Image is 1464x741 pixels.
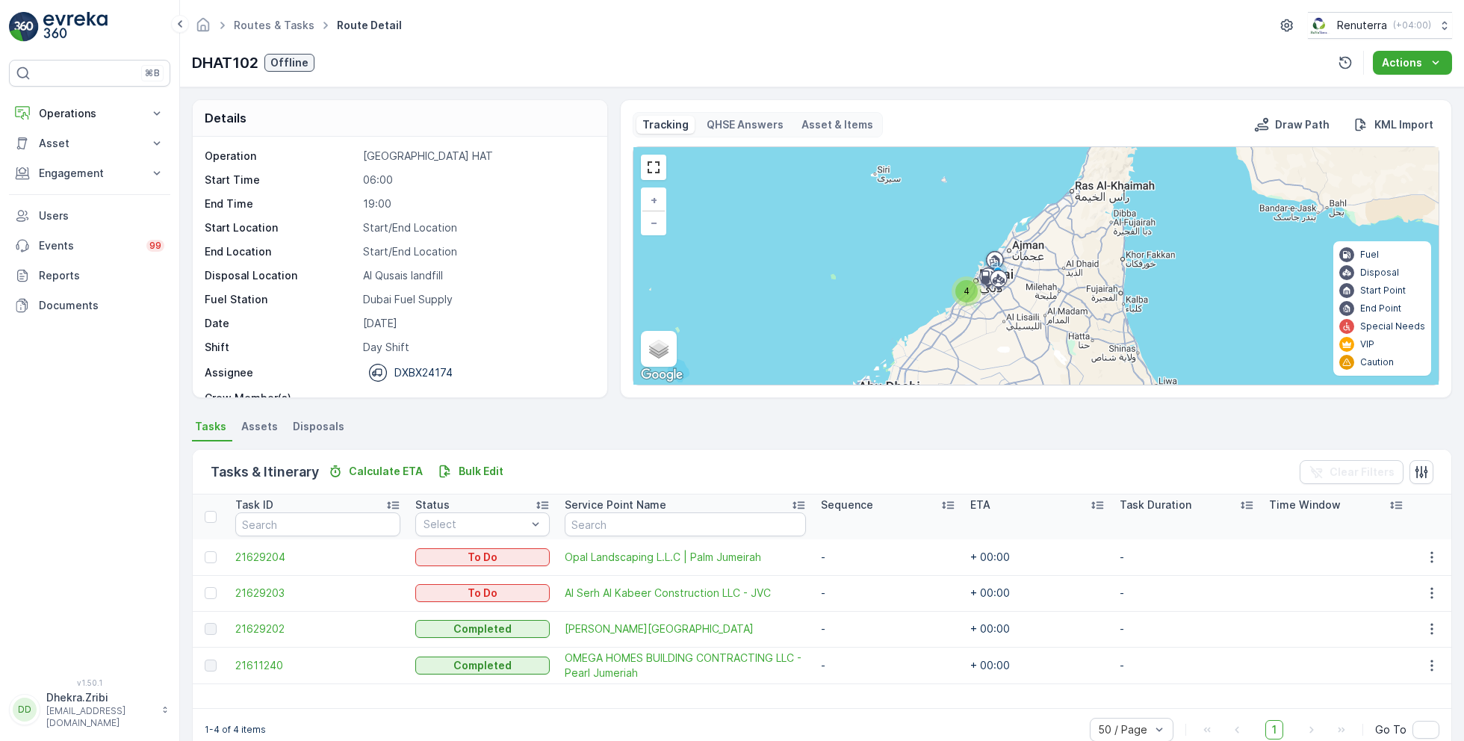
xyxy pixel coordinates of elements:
p: Tracking [642,117,689,132]
input: Search [235,512,400,536]
div: Toggle Row Selected [205,660,217,672]
p: Engagement [39,166,140,181]
td: - [813,539,963,575]
p: Disposal Location [205,268,357,283]
p: KML Import [1374,117,1433,132]
div: Toggle Row Selected [205,587,217,599]
td: + 00:00 [963,539,1112,575]
td: - [813,575,963,611]
div: DD [13,698,37,722]
td: + 00:00 [963,575,1112,611]
div: Toggle Row Selected [205,551,217,563]
p: Draw Path [1275,117,1330,132]
p: Shift [205,340,357,355]
button: Renuterra(+04:00) [1308,12,1452,39]
p: QHSE Answers [707,117,784,132]
a: Zoom In [642,189,665,211]
span: Assets [241,419,278,434]
td: - [1112,647,1262,683]
p: 19:00 [363,196,592,211]
td: - [1112,575,1262,611]
span: 4 [964,285,970,297]
p: Clear Filters [1330,465,1395,480]
p: ETA [970,497,990,512]
a: Layers [642,332,675,365]
p: Dubai Fuel Supply [363,292,592,307]
img: logo_light-DOdMpM7g.png [43,12,108,42]
a: Documents [9,291,170,320]
button: Asset [9,128,170,158]
p: Asset [39,136,140,151]
p: End Time [205,196,357,211]
button: Draw Path [1248,116,1336,134]
button: Calculate ETA [322,462,429,480]
span: Opal Landscaping L.L.C | Palm Jumeirah [565,550,806,565]
td: + 00:00 [963,611,1112,647]
p: [EMAIL_ADDRESS][DOMAIN_NAME] [46,705,154,729]
span: Route Detail [334,18,405,33]
p: Date [205,316,357,331]
p: Details [205,109,246,127]
p: 99 [149,240,161,252]
p: Renuterra [1337,18,1387,33]
p: To Do [468,550,497,565]
p: Day Shift [363,340,592,355]
a: Users [9,201,170,231]
p: Operation [205,149,357,164]
p: 06:00 [363,173,592,187]
a: Dr Soliman Fakeeh Academic Medical Centre [565,621,806,636]
p: 1-4 of 4 items [205,724,266,736]
td: - [1112,611,1262,647]
p: Start Point [1360,285,1406,297]
td: - [813,647,963,683]
button: Engagement [9,158,170,188]
input: Search [565,512,806,536]
span: Tasks [195,419,226,434]
p: Task Duration [1120,497,1191,512]
a: Zoom Out [642,211,665,234]
span: 1 [1265,720,1283,740]
p: Completed [453,658,512,673]
span: Al Serh Al Kabeer Construction LLC - JVC [565,586,806,601]
p: Documents [39,298,164,313]
p: Disposal [1360,267,1399,279]
p: Start/End Location [363,220,592,235]
p: Fuel Station [205,292,357,307]
span: [PERSON_NAME][GEOGRAPHIC_DATA] [565,621,806,636]
p: Al Qusais landfill [363,268,592,283]
p: Calculate ETA [349,464,423,479]
span: Disposals [293,419,344,434]
p: Asset & Items [801,117,873,132]
p: Operations [39,106,140,121]
a: 21629202 [235,621,400,636]
p: ( +04:00 ) [1393,19,1431,31]
p: Special Needs [1360,320,1425,332]
p: [DATE] [363,316,592,331]
div: Toggle Row Selected [205,623,217,635]
p: Start Time [205,173,357,187]
p: Fuel [1360,249,1379,261]
a: 21629204 [235,550,400,565]
button: Completed [415,657,550,675]
p: Offline [270,55,308,70]
p: Actions [1382,55,1422,70]
span: OMEGA HOMES BUILDING CONTRACTING LLC - Pearl Jumeriah [565,651,806,680]
p: DHAT102 [192,52,258,74]
p: Sequence [821,497,873,512]
img: logo [9,12,39,42]
td: - [1112,539,1262,575]
a: 21611240 [235,658,400,673]
p: Status [415,497,450,512]
p: To Do [468,586,497,601]
button: To Do [415,548,550,566]
td: - [813,611,963,647]
p: Bulk Edit [459,464,503,479]
p: End Point [1360,303,1401,314]
p: VIP [1360,338,1374,350]
p: Start Location [205,220,357,235]
p: Service Point Name [565,497,666,512]
p: End Location [205,244,357,259]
